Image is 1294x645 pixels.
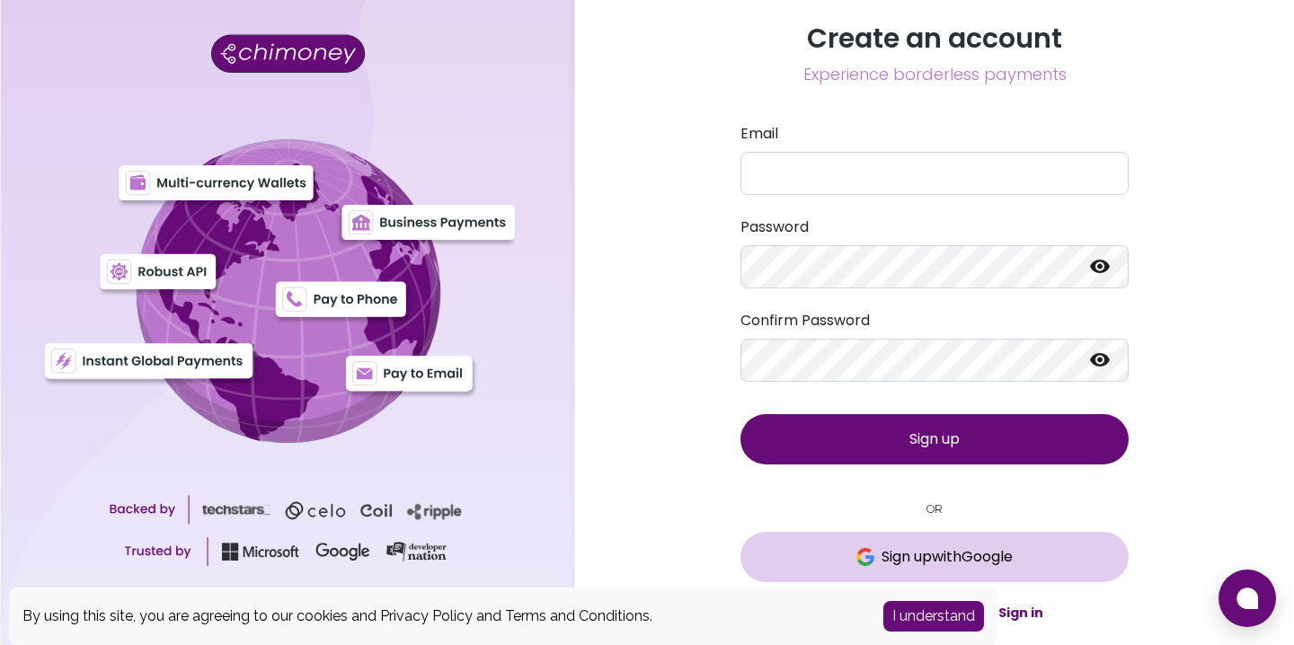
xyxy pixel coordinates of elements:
a: Sign in [998,604,1043,622]
span: Sign up with Google [882,546,1013,568]
small: OR [740,500,1129,517]
button: Sign up [740,414,1129,464]
a: Privacy Policy [380,607,473,624]
label: Confirm Password [740,310,1129,331]
h3: Create an account [740,22,1129,55]
a: Terms and Conditions [505,607,650,624]
button: Accept cookies [883,601,984,632]
label: Email [740,123,1129,145]
div: By using this site, you are agreeing to our cookies and and . [22,605,856,627]
span: Experience borderless payments [740,62,1129,87]
span: Sign up [909,429,960,449]
button: GoogleSign upwithGoogle [740,532,1129,582]
img: Google [856,548,874,566]
button: Open chat window [1219,570,1276,627]
label: Password [740,216,1129,238]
